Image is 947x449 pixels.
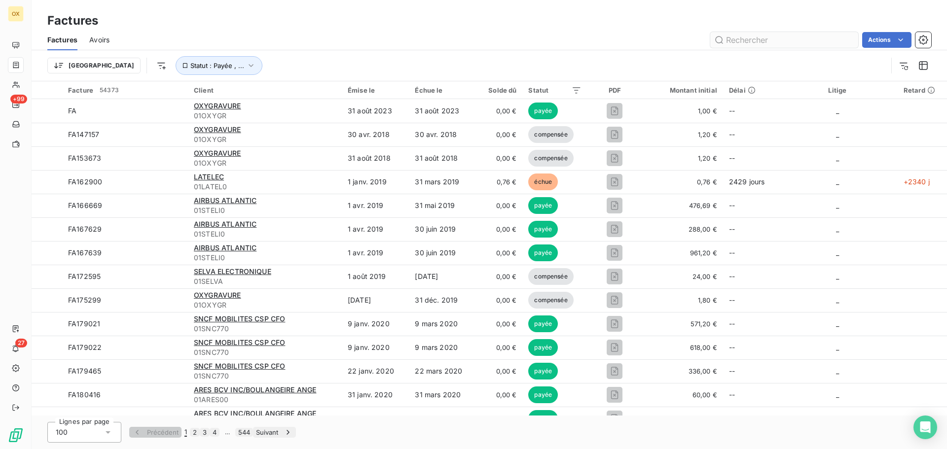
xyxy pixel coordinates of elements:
[194,371,336,381] span: 01SNC770
[528,173,558,190] span: échue
[409,312,476,336] td: 9 mars 2020
[836,343,839,351] span: _
[648,224,717,234] span: 288,00 €
[409,383,476,407] td: 31 mars 2020
[723,359,777,383] td: --
[194,395,336,405] span: 01ARES00
[648,106,717,116] span: 1,00 €
[194,135,336,144] span: 01OXYGR
[190,428,200,437] button: 2
[648,414,717,423] span: 100,00 €
[194,206,336,215] span: 01STELI0
[904,177,930,186] span: +2340 j
[482,414,517,423] span: 0,00 €
[68,201,102,209] span: FA166669
[194,362,285,370] span: SNCF MOBILITES CSP CFO
[723,194,777,217] td: --
[528,292,573,309] span: compensée
[836,177,839,186] span: _
[194,300,336,310] span: 01OXYGR
[409,170,476,194] td: 31 mars 2019
[836,272,839,280] span: _
[47,12,98,30] h3: Factures
[723,123,777,146] td: --
[648,201,717,210] span: 476,69 €
[194,220,256,228] span: AIRBUS ATLANTIC
[836,414,839,422] span: _
[648,366,717,376] span: 336,00 €
[648,343,717,352] span: 618,00 €
[648,130,717,139] span: 1,20 €
[235,428,253,437] button: 544
[194,253,336,263] span: 01STELI0
[409,407,476,430] td: 31 mai 2020
[482,366,517,376] span: 0,00 €
[409,123,476,146] td: 30 avr. 2018
[528,339,558,356] span: payée
[342,359,409,383] td: 22 janv. 2020
[68,343,102,351] span: FA179022
[836,319,839,328] span: _
[342,194,409,217] td: 1 avr. 2019
[194,347,336,357] span: 01SNC770
[342,336,409,359] td: 9 janv. 2020
[190,62,244,69] span: Statut : Payée , ...
[194,196,256,205] span: AIRBUS ATLANTIC
[68,86,93,94] span: Facture
[8,427,24,443] img: Logo LeanPay
[836,390,839,399] span: _
[409,288,476,312] td: 31 déc. 2019
[482,319,517,329] span: 0,00 €
[68,154,101,162] span: FA153673
[729,86,771,94] div: Délai
[648,86,717,94] div: Montant initial
[836,106,839,115] span: _
[253,427,296,438] button: Suivant
[482,153,517,163] span: 0,00 €
[528,244,558,261] span: payée
[342,288,409,312] td: [DATE]
[648,248,717,258] span: 961,20 €
[648,319,717,329] span: 571,20 €
[723,146,777,170] td: --
[194,267,271,276] span: SELVA ELECTRONIQUE
[409,265,476,288] td: [DATE]
[210,428,219,437] button: 4
[862,32,911,48] button: Actions
[723,288,777,312] td: --
[593,86,636,94] div: PDF
[200,428,210,437] button: 3
[97,86,121,95] span: 54373
[723,407,777,430] td: --
[836,154,839,162] span: _
[194,324,336,334] span: 01SNC770
[68,248,102,257] span: FA167639
[482,224,517,234] span: 0,00 €
[482,177,517,187] span: 0,76 €
[482,295,517,305] span: 0,00 €
[176,56,262,75] button: Statut : Payée , ...
[913,415,937,439] div: Open Intercom Messenger
[68,414,102,422] span: FA182293
[342,99,409,123] td: 31 août 2023
[648,177,717,187] span: 0,76 €
[194,149,241,157] span: OXYGRAVURE
[723,170,777,194] td: 2429 jours
[648,153,717,163] span: 1,20 €
[482,130,517,139] span: 0,00 €
[194,338,285,346] span: SNCF MOBILITES CSP CFO
[68,367,101,375] span: FA179465
[836,248,839,257] span: _
[342,217,409,241] td: 1 avr. 2019
[15,339,27,347] span: 27
[648,272,717,281] span: 24,00 €
[47,58,141,73] button: [GEOGRAPHIC_DATA]
[8,6,24,22] div: OX
[409,359,476,383] td: 22 mars 2020
[723,336,777,359] td: --
[723,99,777,123] td: --
[68,296,101,304] span: FA175299
[482,248,517,258] span: 0,00 €
[194,229,336,239] span: 01STELI0
[723,241,777,265] td: --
